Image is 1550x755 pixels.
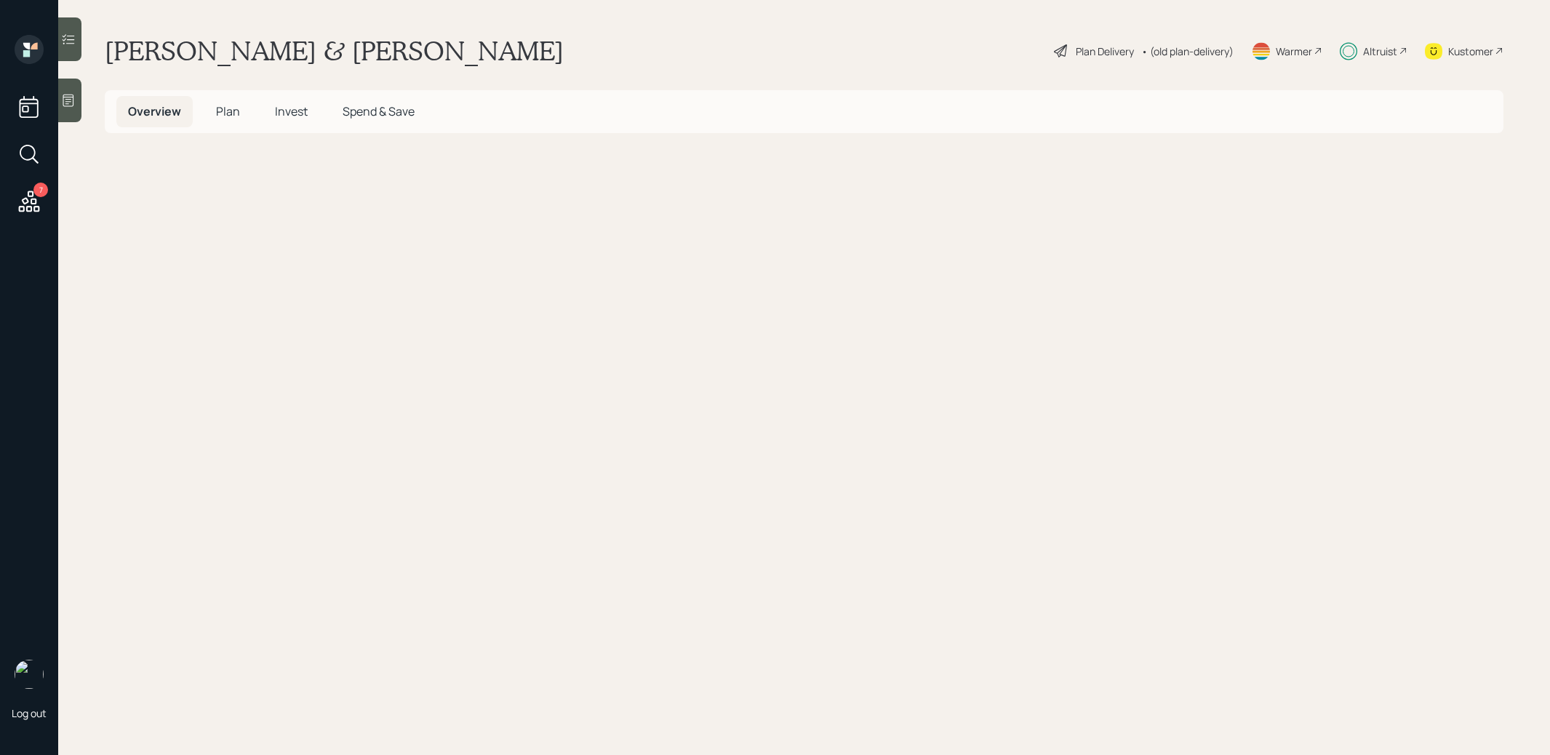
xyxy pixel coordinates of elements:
[128,103,181,119] span: Overview
[105,35,564,67] h1: [PERSON_NAME] & [PERSON_NAME]
[12,706,47,720] div: Log out
[1276,44,1312,59] div: Warmer
[15,660,44,689] img: treva-nostdahl-headshot.png
[275,103,308,119] span: Invest
[216,103,240,119] span: Plan
[1448,44,1493,59] div: Kustomer
[1363,44,1397,59] div: Altruist
[1141,44,1234,59] div: • (old plan-delivery)
[1076,44,1134,59] div: Plan Delivery
[343,103,415,119] span: Spend & Save
[33,183,48,197] div: 7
